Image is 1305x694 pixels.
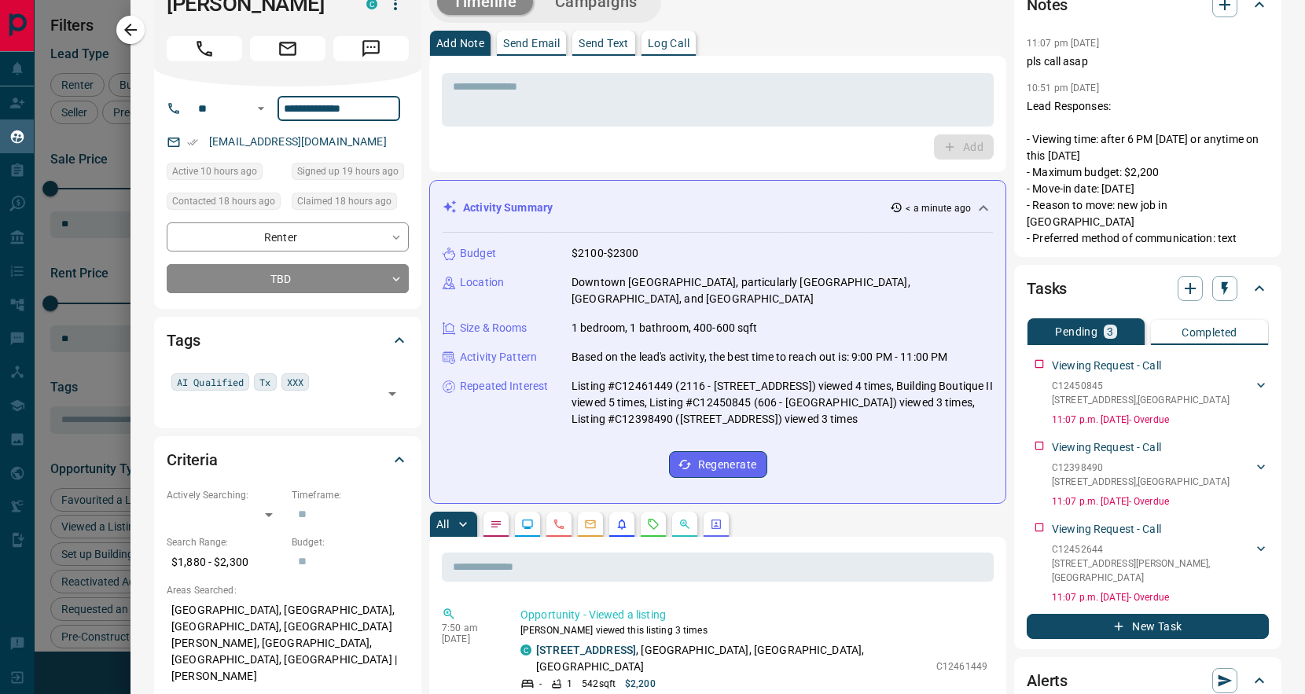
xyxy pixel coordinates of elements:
h2: Alerts [1027,668,1068,693]
p: - [539,677,542,691]
p: C12461449 [936,659,987,674]
p: All [436,519,449,530]
p: Budget: [292,535,409,549]
p: [GEOGRAPHIC_DATA], [GEOGRAPHIC_DATA], [GEOGRAPHIC_DATA], [GEOGRAPHIC_DATA][PERSON_NAME], [GEOGRAP... [167,597,409,689]
svg: Calls [553,518,565,531]
p: [DATE] [442,633,497,644]
p: Downtown [GEOGRAPHIC_DATA], particularly [GEOGRAPHIC_DATA], [GEOGRAPHIC_DATA], and [GEOGRAPHIC_DATA] [572,274,993,307]
p: Location [460,274,504,291]
p: Based on the lead's activity, the best time to reach out is: 9:00 PM - 11:00 PM [572,349,947,365]
p: Viewing Request - Call [1052,521,1161,538]
button: New Task [1027,614,1269,639]
p: Completed [1182,327,1237,338]
p: 7:50 am [442,622,497,633]
p: Send Text [579,38,629,49]
p: $2100-$2300 [572,245,638,262]
p: C12398490 [1052,461,1230,475]
svg: Emails [584,518,597,531]
p: C12450845 [1052,379,1230,393]
p: 10:51 pm [DATE] [1027,83,1099,94]
p: 11:07 pm [DATE] [1027,38,1099,49]
div: C12452644[STREET_ADDRESS][PERSON_NAME],[GEOGRAPHIC_DATA] [1052,539,1269,588]
p: Add Note [436,38,484,49]
p: Send Email [503,38,560,49]
p: Size & Rooms [460,320,528,336]
h2: Tasks [1027,276,1067,301]
p: $1,880 - $2,300 [167,549,284,575]
p: Activity Pattern [460,349,537,365]
p: Search Range: [167,535,284,549]
a: [EMAIL_ADDRESS][DOMAIN_NAME] [209,135,387,148]
h2: Tags [167,328,200,353]
svg: Listing Alerts [616,518,628,531]
div: Wed Oct 15 2025 [167,163,284,185]
p: Viewing Request - Call [1052,358,1161,374]
p: Actively Searching: [167,488,284,502]
p: Opportunity - Viewed a listing [520,607,987,623]
span: Message [333,36,409,61]
p: Budget [460,245,496,262]
button: Open [252,99,270,118]
p: pls call asap [1027,53,1269,70]
p: Pending [1055,326,1097,337]
span: Tx [259,374,270,390]
div: Tue Oct 14 2025 [167,193,284,215]
p: $2,200 [625,677,656,691]
p: [PERSON_NAME] viewed this listing 3 times [520,623,987,637]
p: 11:07 p.m. [DATE] - Overdue [1052,590,1269,604]
p: < a minute ago [906,201,971,215]
p: [STREET_ADDRESS][PERSON_NAME] , [GEOGRAPHIC_DATA] [1052,556,1253,585]
p: Activity Summary [463,200,553,216]
button: Regenerate [669,451,767,478]
div: C12450845[STREET_ADDRESS],[GEOGRAPHIC_DATA] [1052,376,1269,410]
div: condos.ca [520,644,531,655]
span: Active 10 hours ago [172,163,257,179]
svg: Notes [490,518,502,531]
p: Log Call [648,38,689,49]
p: Repeated Interest [460,378,548,395]
p: [STREET_ADDRESS] , [GEOGRAPHIC_DATA] [1052,393,1230,407]
svg: Opportunities [678,518,691,531]
span: XXX [287,374,303,390]
p: [STREET_ADDRESS] , [GEOGRAPHIC_DATA] [1052,475,1230,489]
a: [STREET_ADDRESS] [536,644,636,656]
p: Timeframe: [292,488,409,502]
p: Lead Responses: - Viewing time: after 6 PM [DATE] or anytime on this [DATE] - Maximum budget: $2,... [1027,98,1269,247]
div: Renter [167,222,409,252]
p: , [GEOGRAPHIC_DATA], [GEOGRAPHIC_DATA], [GEOGRAPHIC_DATA] [536,642,928,675]
span: Signed up 19 hours ago [297,163,399,179]
div: Activity Summary< a minute ago [443,193,993,222]
p: 11:07 p.m. [DATE] - Overdue [1052,494,1269,509]
svg: Agent Actions [710,518,722,531]
p: Areas Searched: [167,583,409,597]
div: Criteria [167,441,409,479]
svg: Lead Browsing Activity [521,518,534,531]
div: Tasks [1027,270,1269,307]
span: Call [167,36,242,61]
span: Claimed 18 hours ago [297,193,391,209]
p: 1 [567,677,572,691]
p: Listing #C12461449 (2116 - [STREET_ADDRESS]) viewed 4 times, Building Boutique II viewed 5 times,... [572,378,993,428]
p: 3 [1107,326,1113,337]
p: 11:07 p.m. [DATE] - Overdue [1052,413,1269,427]
span: Email [250,36,325,61]
p: 1 bedroom, 1 bathroom, 400-600 sqft [572,320,758,336]
button: Open [381,383,403,405]
svg: Email Verified [187,137,198,148]
div: Tue Oct 14 2025 [292,193,409,215]
svg: Requests [647,518,660,531]
p: 542 sqft [582,677,616,691]
h2: Criteria [167,447,218,472]
span: AI Qualified [177,374,244,390]
div: C12398490[STREET_ADDRESS],[GEOGRAPHIC_DATA] [1052,457,1269,492]
div: Tue Oct 14 2025 [292,163,409,185]
div: TBD [167,264,409,293]
span: Contacted 18 hours ago [172,193,275,209]
p: C12452644 [1052,542,1253,556]
p: Viewing Request - Call [1052,439,1161,456]
div: Tags [167,321,409,359]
